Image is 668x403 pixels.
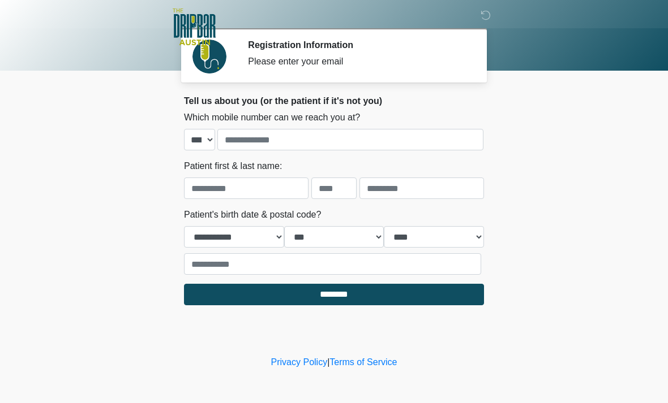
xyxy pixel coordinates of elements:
img: The DRIPBaR - Austin The Domain Logo [173,8,216,45]
label: Patient first & last name: [184,159,282,173]
img: Agent Avatar [192,40,226,73]
a: Terms of Service [329,357,397,367]
h2: Tell us about you (or the patient if it's not you) [184,96,484,106]
label: Which mobile number can we reach you at? [184,111,360,124]
a: Privacy Policy [271,357,328,367]
div: Please enter your email [248,55,467,68]
a: | [327,357,329,367]
label: Patient's birth date & postal code? [184,208,321,222]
